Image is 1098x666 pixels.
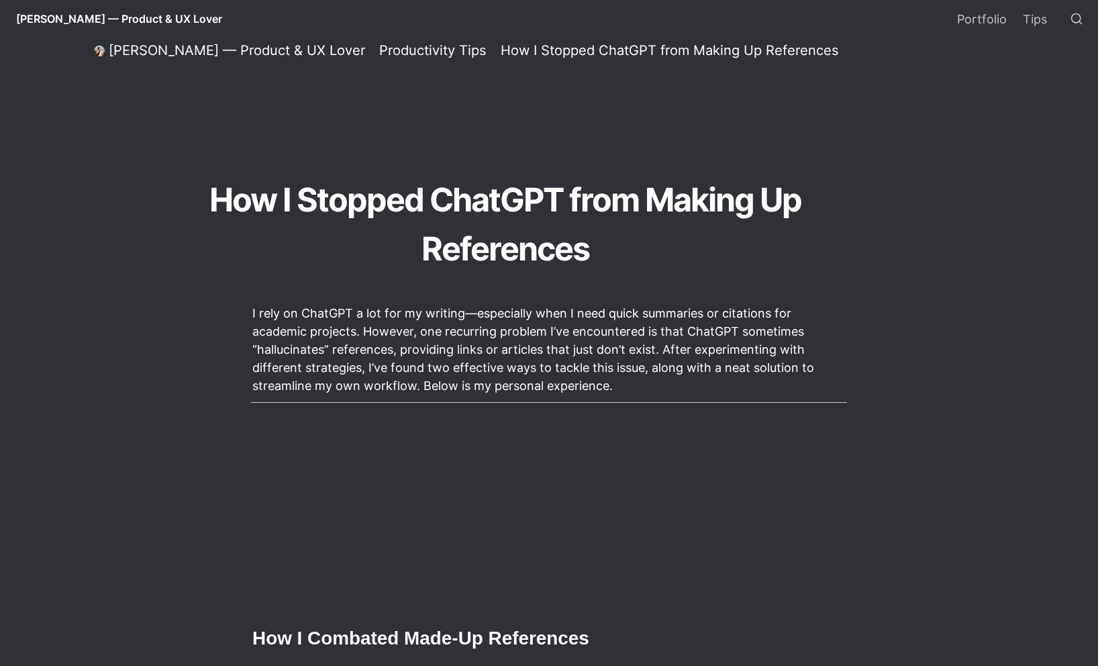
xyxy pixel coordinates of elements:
[94,46,105,56] img: Daniel Lee — Product & UX Lover
[379,42,487,59] div: Productivity Tips
[251,302,847,397] p: I rely on ChatGPT a lot for my writing—especially when I need quick summaries or citations for ac...
[375,43,491,59] a: Productivity Tips
[251,624,847,653] h2: How I Combated Made-Up References
[16,12,222,26] span: [PERSON_NAME] — Product & UX Lover
[143,175,868,275] h1: How I Stopped ChatGPT from Making Up References
[492,46,495,57] span: /
[251,419,847,607] iframe: Advertisement
[90,43,369,59] a: [PERSON_NAME] — Product & UX Lover
[370,46,374,57] span: /
[109,42,365,59] div: [PERSON_NAME] — Product & UX Lover
[497,43,843,59] a: How I Stopped ChatGPT from Making Up References
[501,42,839,59] div: How I Stopped ChatGPT from Making Up References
